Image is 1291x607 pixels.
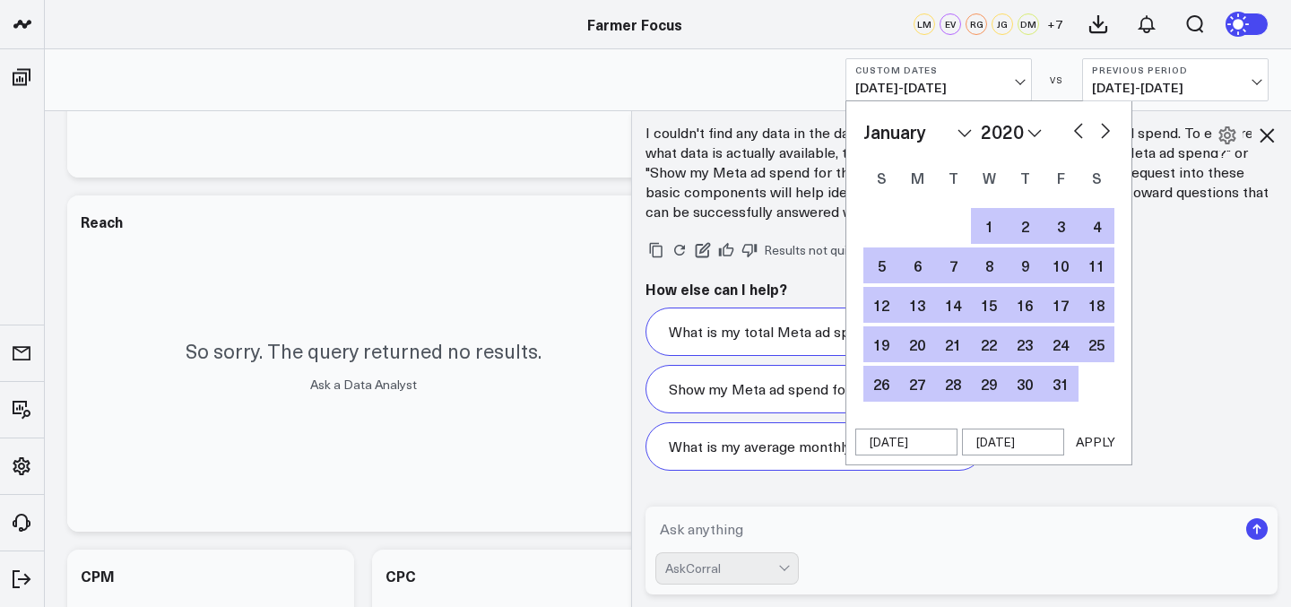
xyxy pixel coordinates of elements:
div: CPC [386,566,416,585]
button: Previous Period[DATE]-[DATE] [1082,58,1269,101]
div: Tuesday [935,163,971,192]
div: VS [1041,74,1073,85]
a: Ask a Data Analyst [310,376,417,393]
button: What is my total Meta ad spend? [645,308,905,356]
a: Farmer Focus [587,14,682,34]
span: [DATE] - [DATE] [1092,81,1259,95]
b: Previous Period [1092,65,1259,75]
div: Monday [899,163,935,192]
div: Wednesday [971,163,1007,192]
div: EV [940,13,961,35]
button: What is my average monthly Meta ad spend? [645,422,983,471]
p: So sorry. The query returned no results. [186,337,542,364]
input: mm/dd/yy [855,429,957,455]
div: DM [1018,13,1039,35]
button: +7 [1044,13,1065,35]
span: [DATE] - [DATE] [855,81,1022,95]
p: I couldn't find any data in the database for your query about January Meta ad spend. To explore w... [645,123,1278,221]
div: Friday [1043,163,1079,192]
div: CPM [81,566,115,585]
b: Custom Dates [855,65,1022,75]
div: Sunday [863,163,899,192]
div: JG [992,13,1013,35]
div: Thursday [1007,163,1043,192]
button: APPLY [1069,429,1122,455]
div: Reach [81,212,123,231]
button: Show my Meta ad spend for the most recent month [645,365,1028,413]
div: Saturday [1079,163,1114,192]
div: RG [966,13,987,35]
button: Copy [645,239,667,261]
input: mm/dd/yy [962,429,1064,455]
h2: How else can I help? [645,279,1278,299]
span: Results not quite right? [764,241,895,258]
button: Custom Dates[DATE]-[DATE] [845,58,1032,101]
div: AskCorral [665,561,778,576]
span: + 7 [1047,18,1062,30]
div: LM [914,13,935,35]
